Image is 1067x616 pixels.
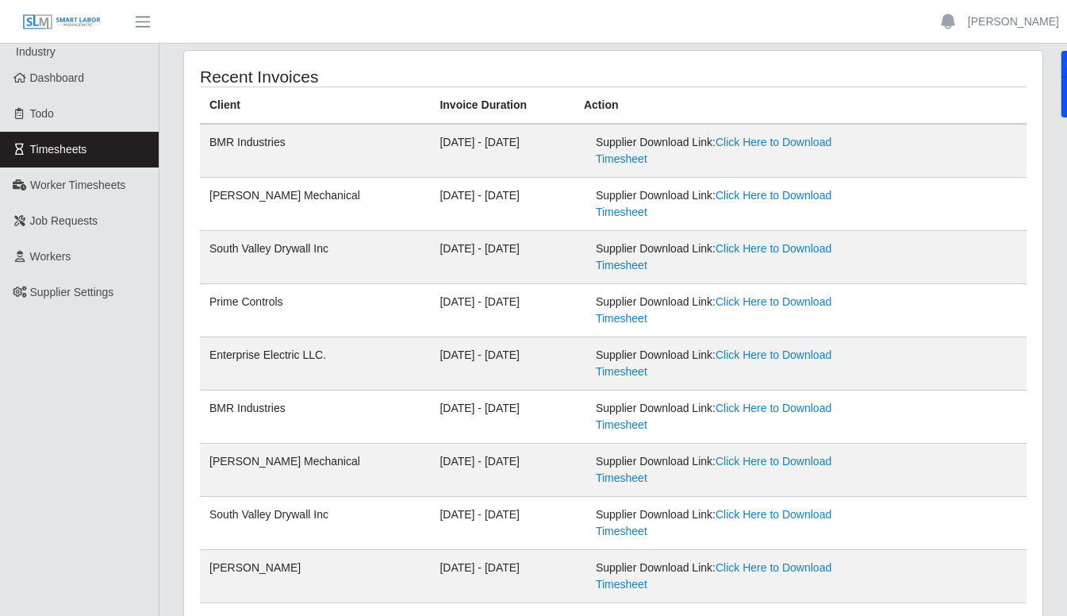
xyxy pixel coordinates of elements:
[30,286,114,298] span: Supplier Settings
[596,347,861,380] div: Supplier Download Link:
[22,13,102,31] img: SLM Logo
[596,187,861,221] div: Supplier Download Link:
[430,124,574,178] td: [DATE] - [DATE]
[30,250,71,263] span: Workers
[30,143,87,156] span: Timesheets
[596,560,861,593] div: Supplier Download Link:
[30,214,98,227] span: Job Requests
[596,506,861,540] div: Supplier Download Link:
[200,231,430,284] td: South Valley Drywall Inc
[200,87,430,125] th: Client
[596,241,861,274] div: Supplier Download Link:
[574,87,1027,125] th: Action
[430,497,574,550] td: [DATE] - [DATE]
[430,87,574,125] th: Invoice Duration
[200,178,430,231] td: [PERSON_NAME] Mechanical
[200,284,430,337] td: Prime Controls
[30,179,125,191] span: Worker Timesheets
[200,497,430,550] td: South Valley Drywall Inc
[430,284,574,337] td: [DATE] - [DATE]
[596,294,861,327] div: Supplier Download Link:
[430,178,574,231] td: [DATE] - [DATE]
[430,391,574,444] td: [DATE] - [DATE]
[430,550,574,603] td: [DATE] - [DATE]
[596,134,861,167] div: Supplier Download Link:
[200,337,430,391] td: Enterprise Electric LLC.
[596,453,861,487] div: Supplier Download Link:
[200,124,430,178] td: BMR Industries
[430,231,574,284] td: [DATE] - [DATE]
[430,444,574,497] td: [DATE] - [DATE]
[200,391,430,444] td: BMR Industries
[200,444,430,497] td: [PERSON_NAME] Mechanical
[16,45,56,58] span: Industry
[596,400,861,433] div: Supplier Download Link:
[430,337,574,391] td: [DATE] - [DATE]
[200,550,430,603] td: [PERSON_NAME]
[30,107,54,120] span: Todo
[968,13,1059,30] a: [PERSON_NAME]
[200,67,531,87] h4: Recent Invoices
[30,71,85,84] span: Dashboard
